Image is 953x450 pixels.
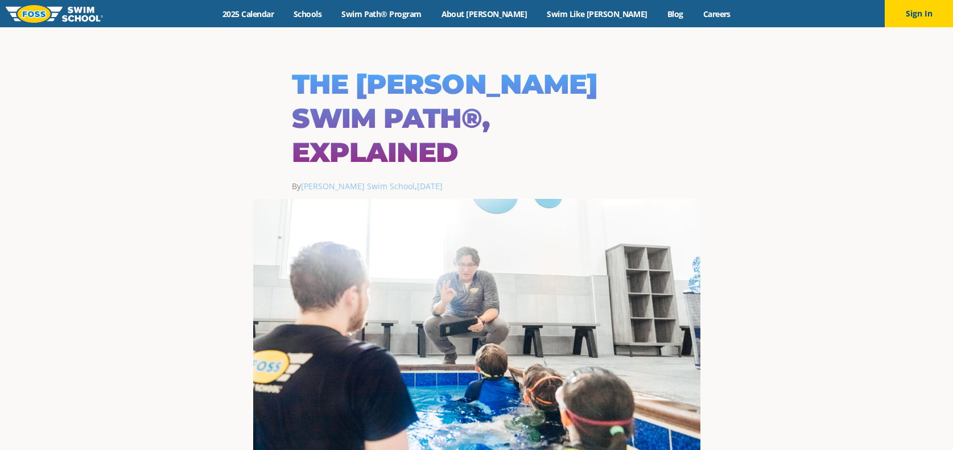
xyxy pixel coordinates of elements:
a: About [PERSON_NAME] [431,9,537,19]
a: Blog [657,9,693,19]
span: , [415,181,443,191]
img: FOSS Swim School Logo [6,5,103,23]
a: [DATE] [417,181,443,191]
h1: The [PERSON_NAME] Swim Path®, Explained [292,67,662,169]
a: Careers [693,9,740,19]
a: [PERSON_NAME] Swim School [301,181,415,191]
a: Swim Like [PERSON_NAME] [537,9,658,19]
a: 2025 Calendar [213,9,284,19]
a: Schools [284,9,332,19]
span: By [292,181,415,191]
a: Swim Path® Program [332,9,431,19]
